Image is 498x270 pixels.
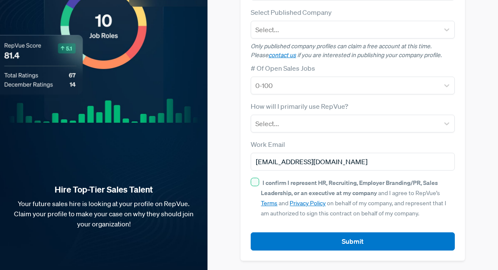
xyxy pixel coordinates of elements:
a: Terms [261,199,277,207]
button: Submit [251,232,455,251]
label: How will I primarily use RepVue? [251,101,348,111]
input: Email [251,153,455,171]
span: and I agree to RepVue’s and on behalf of my company, and represent that I am authorized to sign t... [261,179,446,217]
label: # Of Open Sales Jobs [251,63,315,73]
p: Your future sales hire is looking at your profile on RepVue. Claim your profile to make your case... [14,198,194,229]
label: Select Published Company [251,7,332,17]
a: contact us [268,51,296,59]
label: Work Email [251,139,285,149]
strong: I confirm I represent HR, Recruiting, Employer Branding/PR, Sales Leadership, or an executive at ... [261,179,438,197]
a: Privacy Policy [290,199,326,207]
strong: Hire Top-Tier Sales Talent [14,184,194,195]
p: Only published company profiles can claim a free account at this time. Please if you are interest... [251,42,455,60]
